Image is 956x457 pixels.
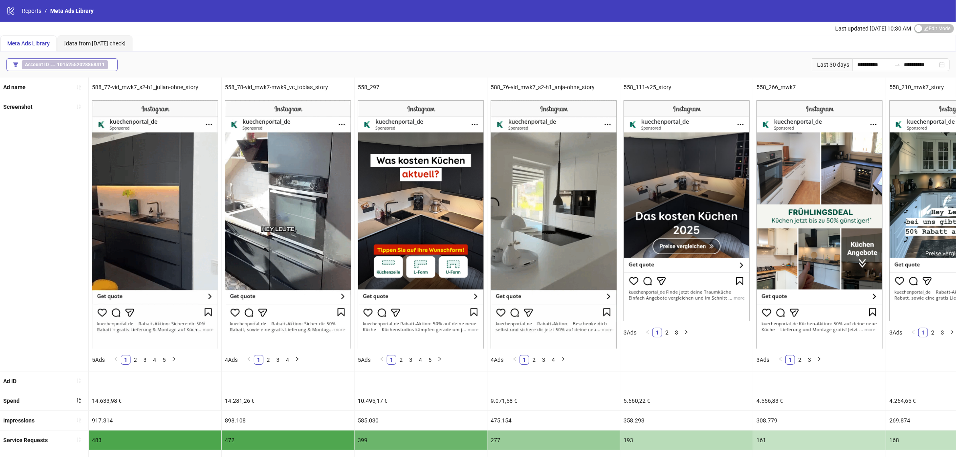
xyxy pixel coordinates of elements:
li: 2 [396,355,406,365]
a: 4 [416,355,425,364]
li: 1 [254,355,263,365]
div: 558_297 [355,78,487,97]
li: 1 [387,355,396,365]
div: 4.556,83 € [753,391,886,410]
span: left [512,357,517,361]
img: Screenshot 6903829704061 [624,100,750,321]
span: left [911,330,916,335]
button: right [435,355,444,365]
button: left [776,355,785,365]
li: 4 [150,355,159,365]
li: Next Page [169,355,179,365]
span: right [295,357,300,361]
span: left [114,357,118,361]
span: 3 Ads [889,329,902,336]
li: Previous Page [244,355,254,365]
span: left [247,357,251,361]
li: 1 [785,355,795,365]
a: Reports [20,6,43,15]
a: 5 [426,355,434,364]
b: Ad ID [3,378,16,384]
li: 3 [406,355,416,365]
button: right [681,328,691,337]
div: Last 30 days [812,58,852,71]
b: Spend [3,398,20,404]
b: Account ID [25,62,49,67]
span: 4 Ads [225,357,238,363]
img: Screenshot 6903829703461 [225,100,351,348]
span: left [778,357,783,361]
span: right [817,357,821,361]
li: Previous Page [909,328,918,337]
div: 475.154 [487,411,620,430]
li: 1 [121,355,130,365]
b: 10152552028868411 [57,62,105,67]
span: left [379,357,384,361]
span: to [894,61,901,68]
div: 898.108 [222,411,354,430]
a: 2 [928,328,937,337]
span: filter [13,62,18,67]
li: Next Page [435,355,444,365]
li: Previous Page [776,355,785,365]
li: 3 [273,355,283,365]
img: Screenshot 6903829707661 [756,100,883,348]
b: Impressions [3,417,35,424]
div: 5.660,22 € [620,391,753,410]
span: 4 Ads [491,357,503,363]
a: 3 [406,355,415,364]
button: left [377,355,387,365]
a: 3 [141,355,149,364]
a: 3 [938,328,947,337]
span: Last updated [DATE] 10:30 AM [835,25,911,32]
li: 5 [425,355,435,365]
button: left [909,328,918,337]
a: 2 [397,355,406,364]
a: 3 [539,355,548,364]
li: Next Page [558,355,568,365]
span: [data from [DATE] check] [64,40,126,47]
span: left [645,330,650,335]
span: sort-descending [76,398,82,403]
li: 2 [130,355,140,365]
button: left [510,355,520,365]
a: 2 [662,328,671,337]
img: Screenshot 6903829701661 [92,100,218,348]
button: left [111,355,121,365]
li: 2 [795,355,805,365]
span: == [22,60,108,69]
a: 1 [520,355,529,364]
a: 1 [254,355,263,364]
a: 1 [919,328,927,337]
div: 277 [487,430,620,450]
div: 585.030 [355,411,487,430]
span: sort-ascending [76,84,82,90]
li: 3 [672,328,681,337]
a: 3 [672,328,681,337]
li: 4 [283,355,292,365]
li: 3 [539,355,548,365]
li: Previous Page [111,355,121,365]
a: 1 [653,328,662,337]
li: 2 [662,328,672,337]
div: 558_78-vid_mwk7-mwk9_vc_tobias_story [222,78,354,97]
div: 917.314 [89,411,221,430]
li: / [45,6,47,15]
span: Meta Ads Library [7,40,50,47]
a: 2 [530,355,538,364]
div: 308.779 [753,411,886,430]
li: 3 [140,355,150,365]
div: 588_76-vid_mwk7_s2-h1_anja-ohne_story [487,78,620,97]
span: Meta Ads Library [50,8,94,14]
li: Previous Page [643,328,652,337]
span: 5 Ads [92,357,105,363]
span: sort-ascending [76,104,82,110]
a: 3 [805,355,814,364]
span: right [561,357,565,361]
div: 161 [753,430,886,450]
span: sort-ascending [76,437,82,443]
a: 4 [283,355,292,364]
li: 2 [928,328,938,337]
